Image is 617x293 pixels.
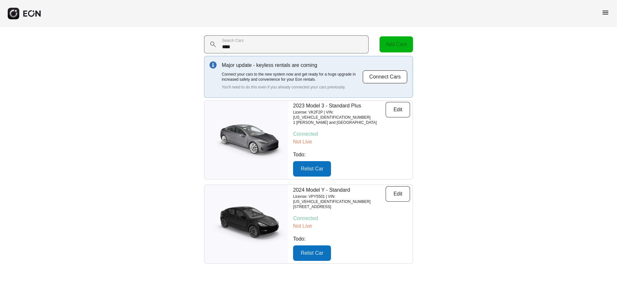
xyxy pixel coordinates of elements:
p: [STREET_ADDRESS] [293,204,386,209]
p: Connected [293,215,410,222]
p: Connected [293,130,410,138]
button: Edit [386,102,410,117]
p: License: VPY5501 | VIN: [US_VEHICLE_IDENTIFICATION_NUMBER] [293,194,386,204]
p: Todo: [293,235,410,243]
p: 2023 Model 3 - Standard Plus [293,102,386,110]
button: Connect Cars [362,70,407,84]
img: info [210,61,217,69]
p: Not Live [293,138,410,146]
button: Relist Car [293,161,331,177]
p: Todo: [293,151,410,159]
p: Major update - keyless rentals are coming [222,61,362,69]
p: Not Live [293,222,410,230]
img: car [204,119,288,161]
img: car [204,203,288,245]
p: 1 [PERSON_NAME] and [GEOGRAPHIC_DATA] [293,120,386,125]
span: menu [602,9,609,16]
button: Edit [386,186,410,202]
p: 2024 Model Y - Standard [293,186,386,194]
label: Search Cars [222,38,244,43]
button: Relist Car [293,245,331,261]
p: You'll need to do this even if you already connected your cars previously. [222,85,362,90]
p: Connect your cars to the new system now and get ready for a huge upgrade in increased safety and ... [222,72,362,82]
p: License: VK2F2P | VIN: [US_VEHICLE_IDENTIFICATION_NUMBER] [293,110,386,120]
